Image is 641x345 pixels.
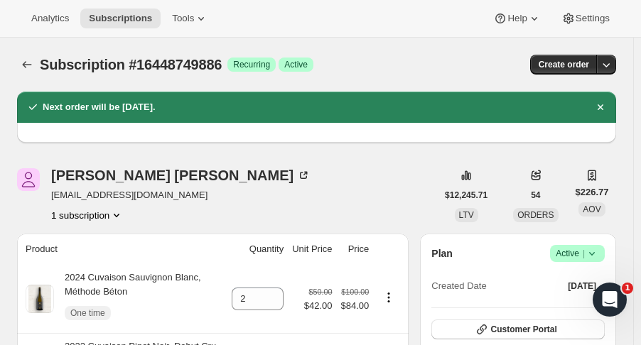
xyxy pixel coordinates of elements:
[51,168,311,182] div: [PERSON_NAME] [PERSON_NAME]
[341,299,370,313] span: $84.00
[568,280,596,292] span: [DATE]
[337,234,374,265] th: Price
[490,324,556,335] span: Customer Portal
[54,270,223,327] div: 2024 Cuvaison Sauvignon Blanc, Méthode Béton
[17,168,40,191] span: Kelly Whelan
[530,55,598,75] button: Create order
[459,210,474,220] span: LTV
[31,13,69,24] span: Analytics
[507,13,527,24] span: Help
[288,234,336,265] th: Unit Price
[622,283,633,294] span: 1
[43,100,156,114] h2: Next order will be [DATE].
[559,276,605,296] button: [DATE]
[51,188,311,202] span: [EMAIL_ADDRESS][DOMAIN_NAME]
[284,59,308,70] span: Active
[431,319,605,339] button: Customer Portal
[593,283,627,317] iframe: Intercom live chat
[431,246,453,261] h2: Plan
[89,13,152,24] span: Subscriptions
[445,190,488,201] span: $12,245.71
[436,185,496,205] button: $12,245.71
[553,9,618,28] button: Settings
[531,190,540,201] span: 54
[233,59,270,70] span: Recurring
[172,13,194,24] span: Tools
[304,299,333,313] span: $42.00
[23,9,77,28] button: Analytics
[591,97,610,117] button: Dismiss notification
[583,204,600,214] span: AOV
[163,9,217,28] button: Tools
[80,9,161,28] button: Subscriptions
[308,287,332,296] small: $50.00
[556,246,599,261] span: Active
[583,248,585,259] span: |
[341,287,369,296] small: $100.00
[576,185,609,199] span: $226.77
[17,55,37,75] button: Subscriptions
[522,185,549,205] button: 54
[17,234,227,265] th: Product
[377,290,400,305] button: Product actions
[576,13,610,24] span: Settings
[227,234,288,265] th: Quantity
[517,210,554,220] span: ORDERS
[539,59,589,70] span: Create order
[51,208,124,222] button: Product actions
[431,279,486,293] span: Created Date
[70,307,105,319] span: One time
[485,9,549,28] button: Help
[40,57,222,72] span: Subscription #16448749886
